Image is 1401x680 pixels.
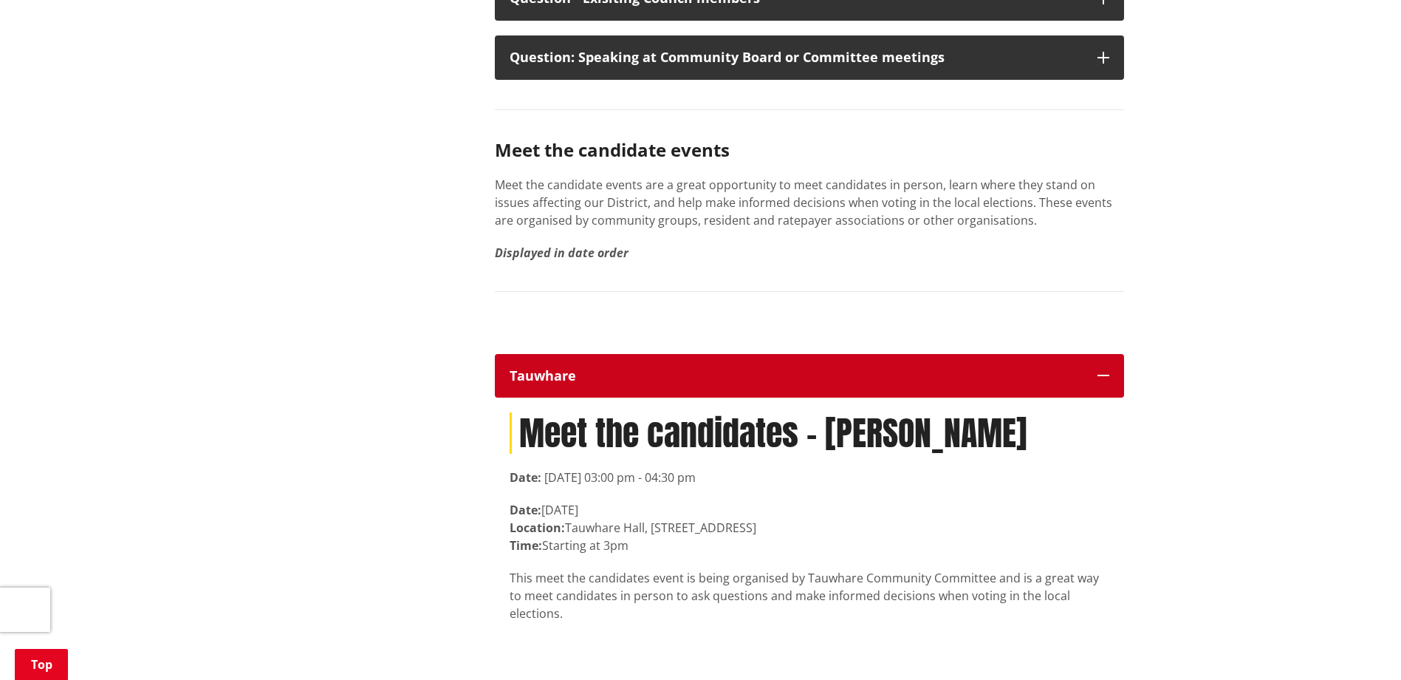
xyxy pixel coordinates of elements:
p: This meet the candidates event is being organised by Tauwhare Community Committee and is a great ... [510,569,1109,622]
h1: Meet the candidates - [PERSON_NAME] [510,412,1109,453]
p: Meet the candidate events are a great opportunity to meet candidates in person, learn where they ... [495,176,1124,229]
strong: Date: [510,469,541,486]
button: Tauwhare [495,354,1124,398]
time: [DATE] 03:00 pm - 04:30 pm [544,469,696,486]
iframe: Messenger Launcher [1333,618,1386,671]
a: Top [15,649,68,680]
button: Question: Speaking at Community Board or Committee meetings [495,35,1124,80]
strong: Location: [510,520,565,536]
strong: Date: [510,502,541,518]
em: Displayed in date order [495,245,628,261]
div: Question: Speaking at Community Board or Committee meetings [510,50,1083,65]
strong: Tauwhare [510,367,576,384]
p: [DATE] Tauwhare Hall, [STREET_ADDRESS] Starting at 3pm [510,501,1109,554]
strong: Time: [510,537,542,554]
strong: Meet the candidate events [495,137,730,162]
